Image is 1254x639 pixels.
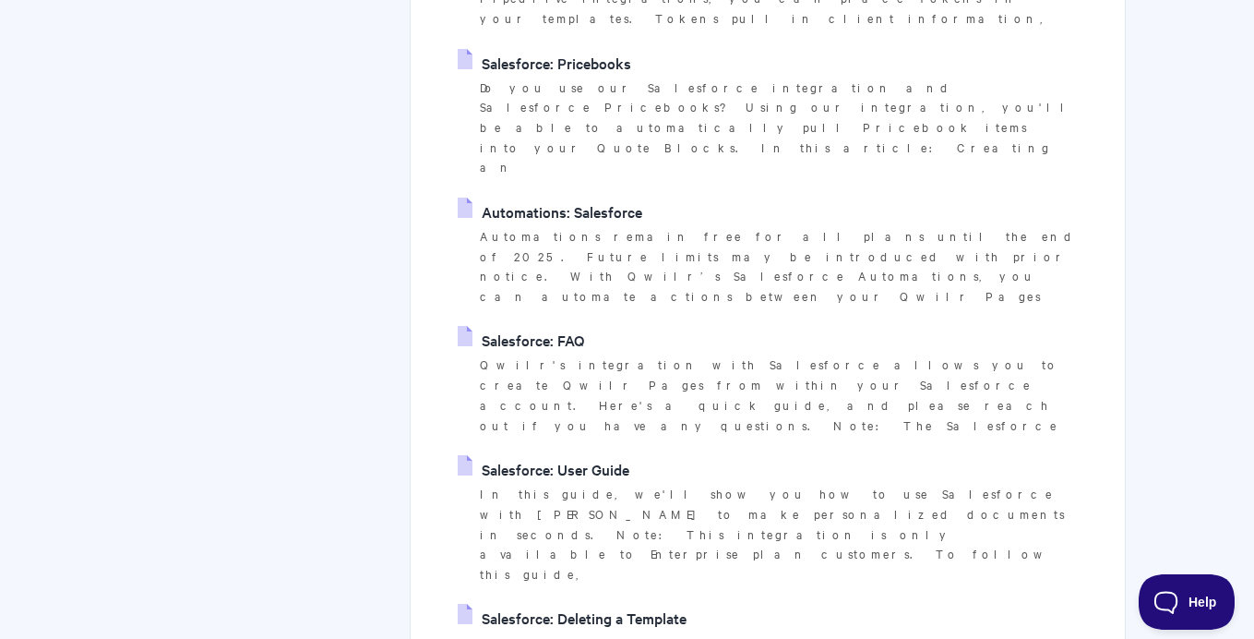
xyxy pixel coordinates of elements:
iframe: Toggle Customer Support [1139,574,1236,630]
a: Automations: Salesforce [458,198,642,225]
p: Automations remain free for all plans until the end of 2025. Future limits may be introduced with... [480,226,1078,307]
p: Do you use our Salesforce integration and Salesforce Pricebooks? Using our integration, you'll be... [480,78,1078,178]
a: Salesforce: FAQ [458,326,584,354]
a: Salesforce: User Guide [458,455,629,483]
p: Qwilr's integration with Salesforce allows you to create Qwilr Pages from within your Salesforce ... [480,355,1078,435]
p: In this guide, we'll show you how to use Salesforce with [PERSON_NAME] to make personalized docum... [480,484,1078,585]
a: Salesforce: Deleting a Template [458,604,687,632]
a: Salesforce: Pricebooks [458,49,631,77]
